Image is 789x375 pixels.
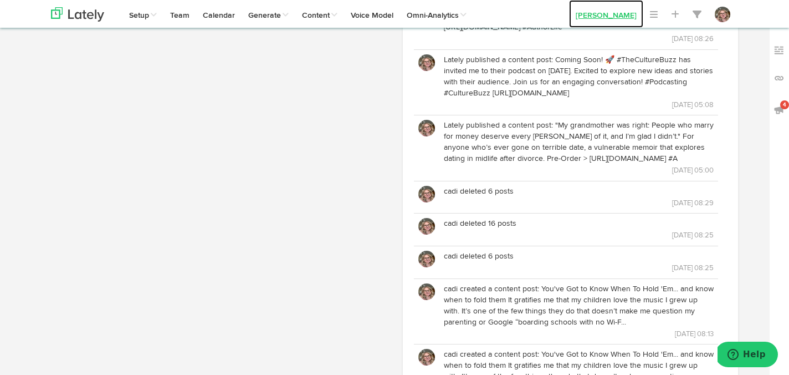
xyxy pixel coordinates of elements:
p: [DATE] 08:25 [444,229,714,241]
img: OhcUycdS6u5e6MDkMfFl [418,186,435,202]
p: [DATE] 08:26 [444,33,714,45]
img: OhcUycdS6u5e6MDkMfFl [418,349,435,366]
p: [DATE] 08:13 [444,328,714,340]
img: OhcUycdS6u5e6MDkMfFl [418,120,435,136]
p: cadi deleted 16 posts [444,218,714,229]
span: 4 [780,100,789,109]
img: links_off.svg [773,73,785,84]
p: Lately published a content post: "My grandmother was right: People who marry for money deserve ev... [444,120,714,164]
p: cadi created a content post: You've Got to Know When To Hold 'Em... and know when to fold them It... [444,283,714,328]
img: announcements_off.svg [773,104,785,115]
img: OhcUycdS6u5e6MDkMfFl [418,283,435,300]
img: OhcUycdS6u5e6MDkMfFl [418,251,435,267]
img: logo_lately_bg_light.svg [51,7,104,22]
iframe: Opens a widget where you can find more information [718,342,778,369]
img: OhcUycdS6u5e6MDkMfFl [418,218,435,235]
img: OhcUycdS6u5e6MDkMfFl [715,7,730,22]
p: Lately published a content post: Coming Soon! 🚀 #TheCultureBuzz has invited me to their podcast o... [444,54,714,99]
p: [DATE] 08:25 [444,262,714,274]
img: OhcUycdS6u5e6MDkMfFl [418,54,435,71]
p: cadi deleted 6 posts [444,186,714,197]
p: [DATE] 08:29 [444,197,714,209]
p: [DATE] 05:08 [444,99,714,111]
p: [DATE] 05:00 [444,164,714,176]
img: keywords_off.svg [773,45,785,56]
p: cadi deleted 6 posts [444,251,714,262]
